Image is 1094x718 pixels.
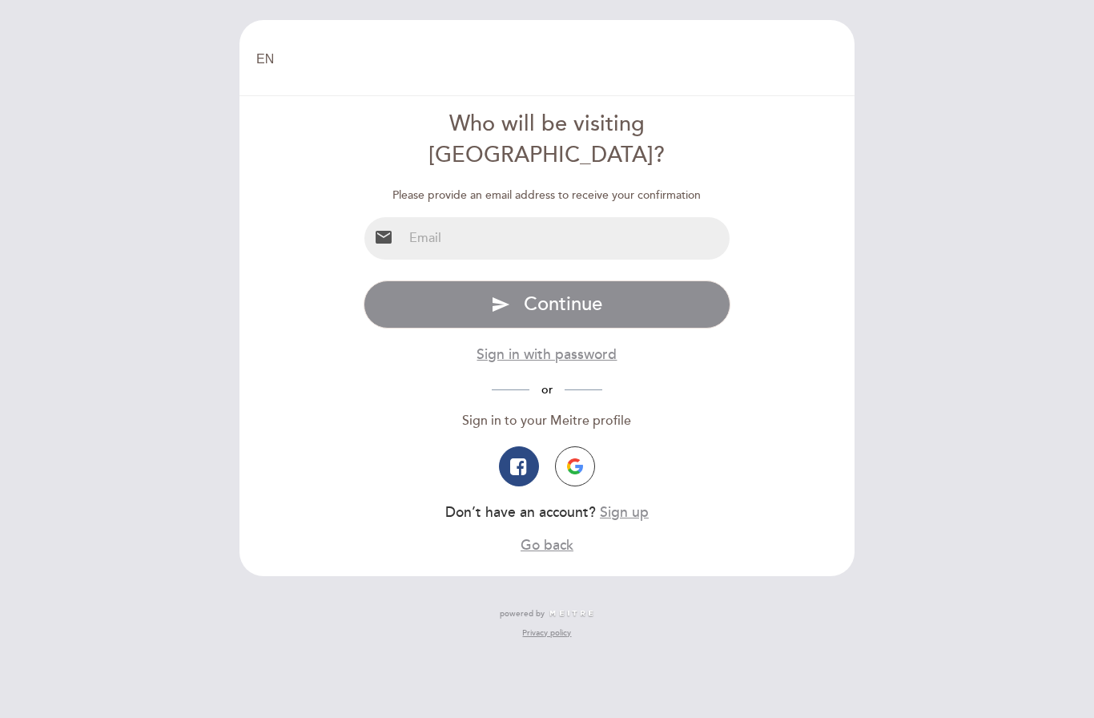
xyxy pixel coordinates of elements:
span: Don’t have an account? [445,504,596,521]
div: Who will be visiting [GEOGRAPHIC_DATA]? [364,109,731,171]
button: Sign up [600,502,649,522]
button: Go back [521,535,573,555]
div: Please provide an email address to receive your confirmation [364,188,731,204]
span: powered by [500,608,545,619]
span: Continue [524,292,602,316]
img: icon-google.png [567,458,583,474]
span: or [529,383,565,397]
img: MEITRE [549,610,594,618]
a: powered by [500,608,594,619]
a: Privacy policy [522,627,571,639]
input: Email [403,217,730,260]
div: Sign in to your Meitre profile [364,412,731,430]
i: email [374,228,393,247]
button: send Continue [364,280,731,329]
button: Sign in with password [477,345,617,365]
i: send [491,295,510,314]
